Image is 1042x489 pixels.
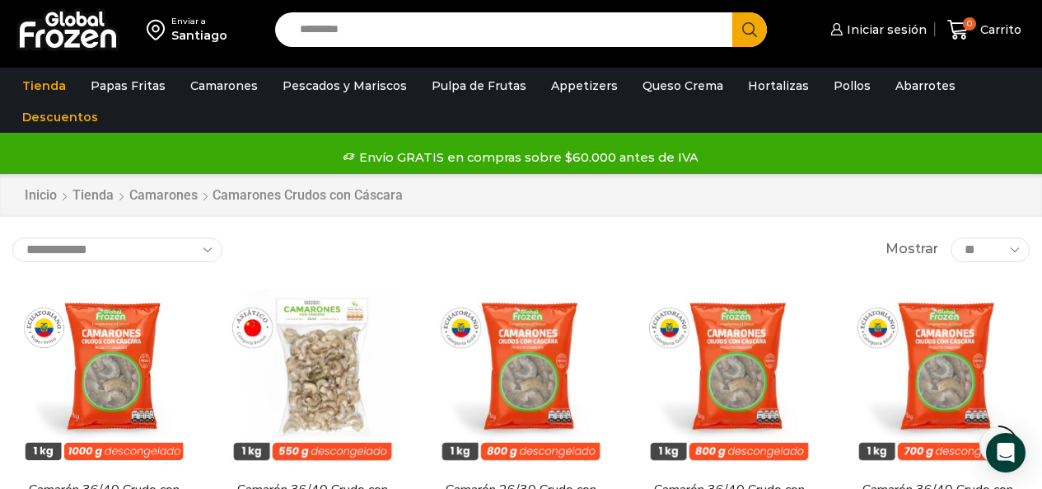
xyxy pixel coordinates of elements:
select: Pedido de la tienda [12,237,222,262]
a: Pollos [825,70,879,101]
a: Abarrotes [887,70,964,101]
a: Papas Fritas [82,70,174,101]
span: Carrito [976,21,1021,38]
a: Descuentos [14,101,106,133]
nav: Breadcrumb [24,186,403,205]
div: Santiago [171,27,227,44]
span: Iniciar sesión [843,21,927,38]
a: 0 Carrito [943,11,1026,49]
span: Mostrar [885,240,938,259]
a: Pulpa de Frutas [423,70,535,101]
a: Appetizers [543,70,626,101]
a: Tienda [72,186,114,205]
a: Queso Crema [634,70,731,101]
a: Hortalizas [740,70,817,101]
a: Iniciar sesión [826,13,927,46]
a: Inicio [24,186,58,205]
div: Enviar a [171,16,227,27]
h1: Camarones Crudos con Cáscara [213,187,403,203]
div: Open Intercom Messenger [986,433,1026,473]
a: Camarones [182,70,266,101]
span: 0 [963,17,976,31]
img: address-field-icon.svg [147,16,171,44]
a: Tienda [14,70,74,101]
button: Search button [732,12,767,47]
a: Pescados y Mariscos [274,70,415,101]
a: Camarones [128,186,199,205]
